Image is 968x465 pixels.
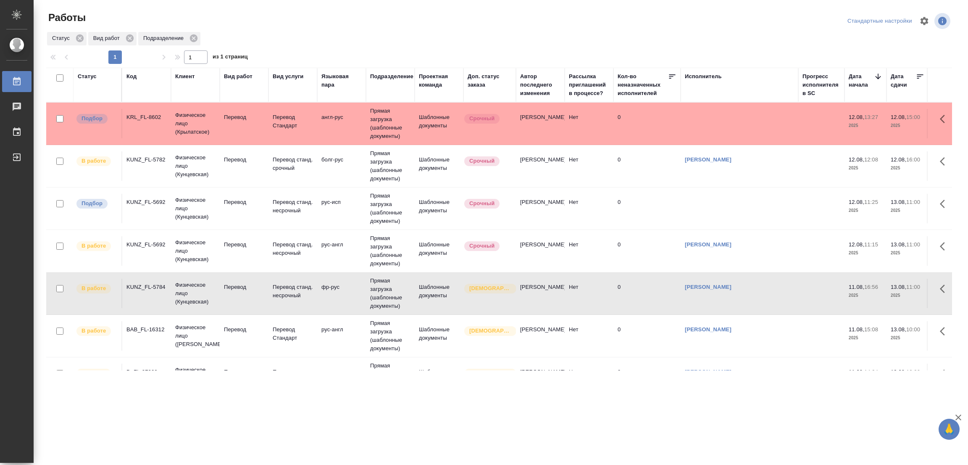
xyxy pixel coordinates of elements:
td: 0 [613,321,681,351]
td: Шаблонные документы [415,279,463,308]
p: В работе [82,242,106,250]
a: [PERSON_NAME] [685,156,731,163]
div: KUNZ_FL-5692 [126,240,167,249]
div: Клиент [175,72,195,81]
p: 11:00 [906,284,920,290]
span: Посмотреть информацию [934,13,952,29]
td: [PERSON_NAME] [516,321,565,351]
td: Шаблонные документы [415,364,463,393]
td: болг-рус [317,151,366,181]
div: Языковая пара [321,72,362,89]
p: Перевод станд. несрочный [273,283,313,300]
p: 11:15 [864,241,878,248]
p: Физическое лицо (Кунцевская) [175,281,216,306]
td: Нет [565,279,613,308]
td: [PERSON_NAME] [516,109,565,138]
div: KUNZ_FL-5784 [126,283,167,291]
p: [DEMOGRAPHIC_DATA] [469,284,511,293]
p: Перевод Стандарт [273,113,313,130]
td: 0 [613,109,681,138]
p: 2025 [849,206,882,215]
p: 2025 [891,249,924,257]
p: 12.08, [891,156,906,163]
a: [PERSON_NAME] [685,284,731,290]
td: Прямая загрузка (шаблонные документы) [366,272,415,314]
p: 10:00 [906,326,920,333]
p: 12.08, [849,199,864,205]
td: англ-рус [317,364,366,393]
div: Прогресс исполнителя в SC [802,72,840,98]
td: 0 [613,364,681,393]
p: [DEMOGRAPHIC_DATA] [469,327,511,335]
p: 13.08, [891,326,906,333]
p: 11:00 [906,199,920,205]
p: Перевод станд. срочный [273,156,313,172]
p: 11.08, [849,326,864,333]
td: Прямая загрузка (шаблонные документы) [366,188,415,230]
div: Подразделение [370,72,413,81]
p: 16:56 [864,284,878,290]
td: Шаблонные документы [415,151,463,181]
div: KUNZ_FL-5692 [126,198,167,206]
td: Нет [565,236,613,266]
p: В работе [82,157,106,165]
p: 2025 [849,164,882,172]
div: Кол-во неназначенных исполнителей [618,72,668,98]
button: Здесь прячутся важные кнопки [935,236,955,256]
div: KUNZ_FL-5782 [126,156,167,164]
td: [PERSON_NAME] [516,236,565,266]
td: рус-англ [317,321,366,351]
div: Автор последнего изменения [520,72,560,98]
p: Перевод [224,368,264,376]
td: Нет [565,151,613,181]
td: рус-исп [317,194,366,223]
p: Физическое лицо ([PERSON_NAME]) [175,323,216,349]
p: Срочный [469,242,495,250]
p: Физическое лицо (Крылатское) [175,111,216,136]
p: Перевод станд. несрочный [273,240,313,257]
p: 14:34 [864,369,878,375]
button: Здесь прячутся важные кнопки [935,109,955,129]
p: 16:00 [906,156,920,163]
p: 2025 [849,249,882,257]
div: Проектная команда [419,72,459,89]
td: 0 [613,194,681,223]
p: 2025 [891,164,924,172]
span: 🙏 [942,420,956,438]
p: 12.08, [849,241,864,248]
td: [PERSON_NAME] [516,194,565,223]
button: 🙏 [939,419,960,440]
p: 13.08, [891,199,906,205]
p: В работе [82,369,106,378]
p: 2025 [891,334,924,342]
button: Здесь прячутся важные кнопки [935,151,955,172]
p: Перевод [224,113,264,122]
td: Нет [565,194,613,223]
a: [PERSON_NAME] [685,241,731,248]
p: Перевод [224,198,264,206]
td: 0 [613,279,681,308]
td: Шаблонные документы [415,321,463,351]
p: Подразделение [143,34,187,42]
p: 2025 [891,206,924,215]
div: Статус [78,72,97,81]
a: [PERSON_NAME] [685,326,731,333]
td: Прямая загрузка (шаблонные документы) [366,357,415,399]
div: D_FL-27222 [126,368,167,376]
p: Срочный [469,114,495,123]
td: [PERSON_NAME] [516,151,565,181]
div: KRL_FL-8602 [126,113,167,122]
p: 11.08, [849,369,864,375]
p: Срочный [469,157,495,165]
span: из 1 страниц [213,52,248,64]
td: фр-рус [317,279,366,308]
p: [DEMOGRAPHIC_DATA] [469,369,511,378]
td: Прямая загрузка (шаблонные документы) [366,145,415,187]
p: Перевод [224,283,264,291]
div: Исполнитель выполняет работу [76,240,117,252]
div: Можно подбирать исполнителей [76,113,117,124]
p: В работе [82,327,106,335]
p: Срочный [469,199,495,208]
td: [PERSON_NAME] [516,364,565,393]
p: 2025 [849,122,882,130]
